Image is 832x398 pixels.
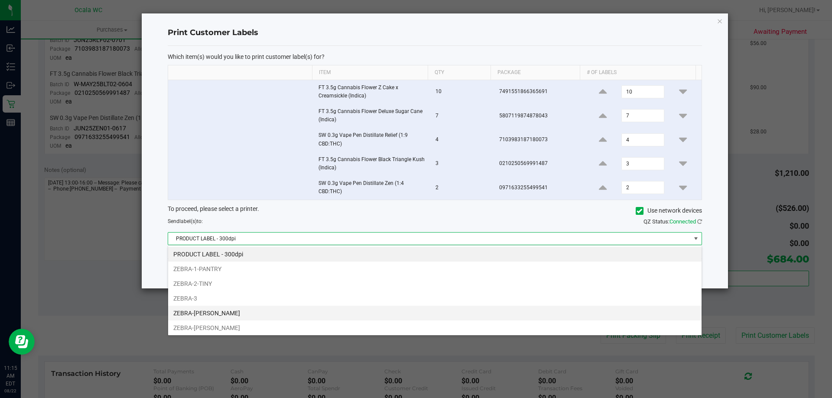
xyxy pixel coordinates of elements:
[494,80,585,104] td: 7491551866365691
[313,176,430,199] td: SW 0.3g Vape Pen Distillate Zen (1:4 CBD:THC)
[494,128,585,152] td: 7103983187180073
[669,218,696,225] span: Connected
[168,320,702,335] li: ZEBRA-[PERSON_NAME]
[313,80,430,104] td: FT 3.5g Cannabis Flower Z Cake x Creamsickle (Indica)
[494,104,585,128] td: 5807119874878043
[168,276,702,291] li: ZEBRA-2-TINY
[580,65,695,80] th: # of labels
[430,80,494,104] td: 10
[168,233,691,245] span: PRODUCT LABEL - 300dpi
[168,306,702,320] li: ZEBRA-[PERSON_NAME]
[494,152,585,176] td: 0210250569991487
[430,152,494,176] td: 3
[636,206,702,215] label: Use network devices
[491,65,580,80] th: Package
[168,262,702,276] li: ZEBRA-1-PANTRY
[168,218,203,224] span: Send to:
[430,104,494,128] td: 7
[168,53,702,61] p: Which item(s) would you like to print customer label(s) for?
[430,176,494,199] td: 2
[312,65,428,80] th: Item
[313,128,430,152] td: SW 0.3g Vape Pen Distillate Relief (1:9 CBD:THC)
[313,104,430,128] td: FT 3.5g Cannabis Flower Deluxe Sugar Cane (Indica)
[428,65,491,80] th: Qty
[161,204,708,217] div: To proceed, please select a printer.
[168,247,702,262] li: PRODUCT LABEL - 300dpi
[430,128,494,152] td: 4
[313,152,430,176] td: FT 3.5g Cannabis Flower Black Triangle Kush (Indica)
[643,218,702,225] span: QZ Status:
[9,329,35,355] iframe: Resource center
[179,218,197,224] span: label(s)
[494,176,585,199] td: 0971633255499541
[168,27,702,39] h4: Print Customer Labels
[168,291,702,306] li: ZEBRA-3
